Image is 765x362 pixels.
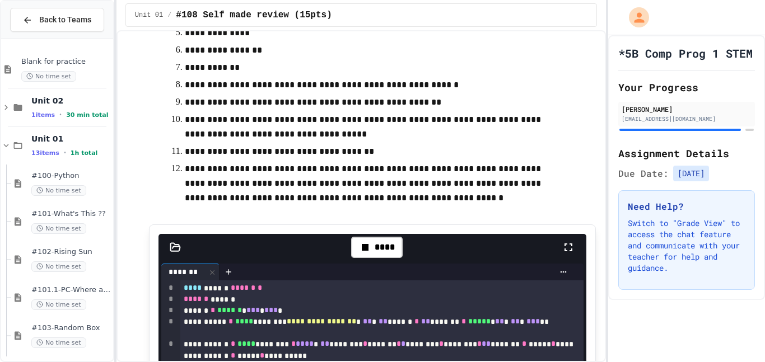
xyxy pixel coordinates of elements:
span: [DATE] [673,166,709,181]
span: #103-Random Box [31,323,111,333]
span: No time set [31,185,86,196]
h3: Need Help? [628,200,745,213]
h1: *5B Comp Prog 1 STEM [618,45,753,61]
span: 1h total [71,149,98,157]
span: No time set [31,223,86,234]
span: #108 Self made review (15pts) [176,8,332,22]
div: [PERSON_NAME] [622,104,752,114]
span: #102-Rising Sun [31,247,111,257]
span: Due Date: [618,167,669,180]
h2: Your Progress [618,79,755,95]
span: #101-What's This ?? [31,209,111,219]
button: Back to Teams [10,8,104,32]
span: No time set [31,261,86,272]
span: • [59,110,62,119]
span: #100-Python [31,171,111,181]
span: 13 items [31,149,59,157]
span: Blank for practice [21,57,111,67]
span: Unit 01 [135,11,163,20]
span: No time set [21,71,76,82]
span: No time set [31,337,86,348]
span: 1 items [31,111,55,119]
p: Switch to "Grade View" to access the chat feature and communicate with your teacher for help and ... [628,218,745,274]
span: 30 min total [66,111,108,119]
span: No time set [31,299,86,310]
div: My Account [617,4,652,30]
span: • [64,148,66,157]
div: [EMAIL_ADDRESS][DOMAIN_NAME] [622,115,752,123]
span: Unit 01 [31,134,111,144]
span: Unit 02 [31,96,111,106]
span: #101.1-PC-Where am I? [31,285,111,295]
h2: Assignment Details [618,145,755,161]
span: Back to Teams [39,14,91,26]
span: / [167,11,171,20]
